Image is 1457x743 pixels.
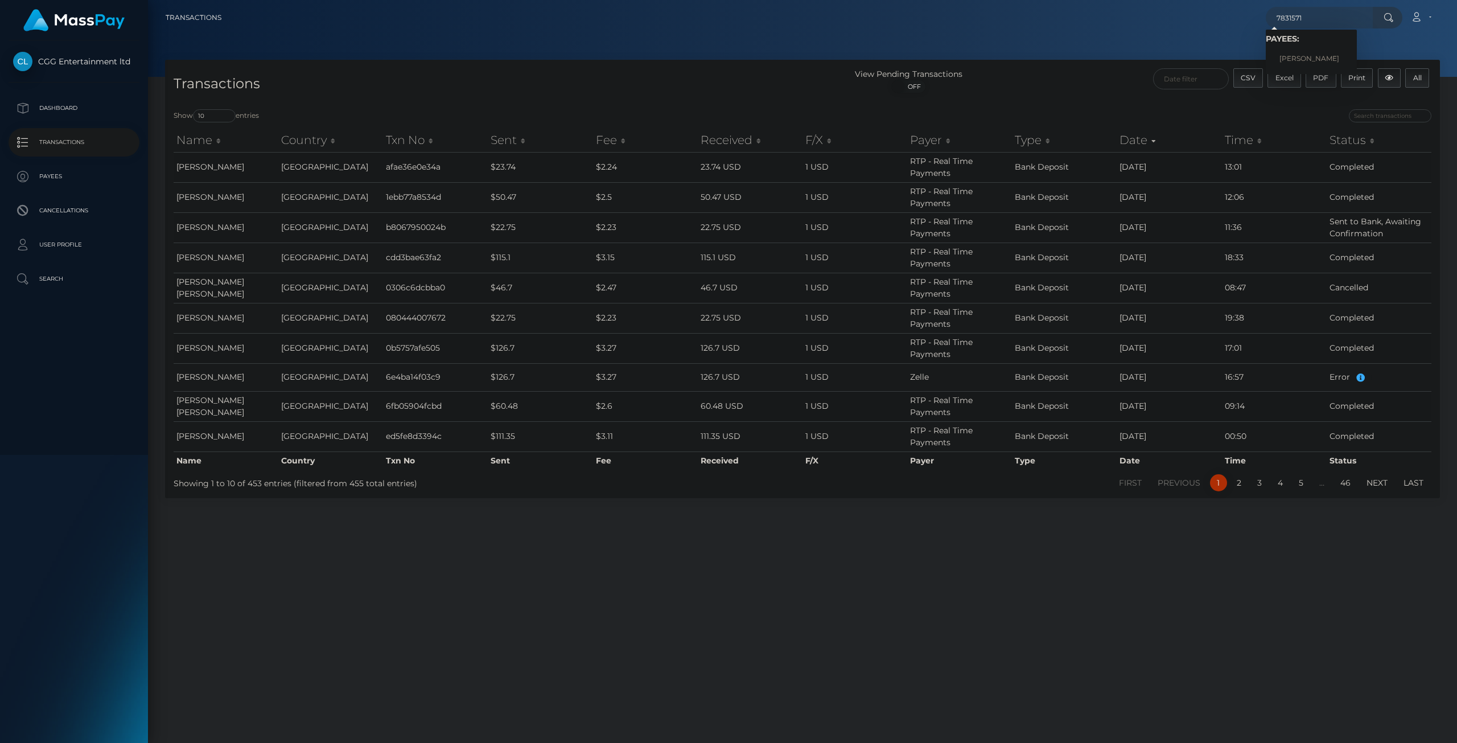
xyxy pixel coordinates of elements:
[1327,129,1431,151] th: Status: activate to sort column ascending
[488,363,592,391] td: $126.7
[1348,73,1365,82] span: Print
[593,129,698,151] th: Fee: activate to sort column ascending
[802,152,907,182] td: 1 USD
[1267,68,1301,88] button: Excel
[910,372,929,382] span: Zelle
[488,421,592,451] td: $111.35
[802,273,907,303] td: 1 USD
[1117,152,1221,182] td: [DATE]
[176,395,244,417] span: [PERSON_NAME] [PERSON_NAME]
[488,212,592,243] td: $22.75
[1012,273,1117,303] td: Bank Deposit
[1397,474,1430,491] a: Last
[698,363,802,391] td: 126.7 USD
[9,128,139,157] a: Transactions
[1222,129,1327,151] th: Time: activate to sort column ascending
[1222,363,1327,391] td: 16:57
[1117,303,1221,333] td: [DATE]
[593,451,698,470] th: Fee
[488,152,592,182] td: $23.74
[23,9,125,31] img: MassPay Logo
[278,303,383,333] td: [GEOGRAPHIC_DATA]
[1012,129,1117,151] th: Type: activate to sort column ascending
[383,129,488,151] th: Txn No: activate to sort column ascending
[488,303,592,333] td: $22.75
[1327,333,1431,363] td: Completed
[278,391,383,421] td: [GEOGRAPHIC_DATA]
[802,129,907,151] th: F/X: activate to sort column ascending
[1360,474,1394,491] a: Next
[1153,68,1229,89] input: Date filter
[9,56,139,67] span: CGG Entertainment ltd
[383,152,488,182] td: afae36e0e34a
[910,277,973,299] span: RTP - Real Time Payments
[176,192,244,202] span: [PERSON_NAME]
[278,243,383,273] td: [GEOGRAPHIC_DATA]
[802,451,907,470] th: F/X
[1012,243,1117,273] td: Bank Deposit
[1117,391,1221,421] td: [DATE]
[1405,68,1429,88] button: All
[383,451,488,470] th: Txn No
[593,333,698,363] td: $3.27
[1266,34,1357,44] h6: Payees:
[1313,73,1328,82] span: PDF
[9,231,139,259] a: User Profile
[593,243,698,273] td: $3.15
[1117,363,1221,391] td: [DATE]
[1012,421,1117,451] td: Bank Deposit
[802,391,907,421] td: 1 USD
[13,100,135,117] p: Dashboard
[698,129,802,151] th: Received: activate to sort column ascending
[910,186,973,208] span: RTP - Real Time Payments
[1327,391,1431,421] td: Completed
[698,451,802,470] th: Received
[176,252,244,262] span: [PERSON_NAME]
[383,391,488,421] td: 6fb05904fcbd
[698,303,802,333] td: 22.75 USD
[383,212,488,243] td: b8067950024b
[1251,474,1268,491] a: 3
[593,363,698,391] td: $3.27
[176,162,244,172] span: [PERSON_NAME]
[13,236,135,253] p: User Profile
[1117,243,1221,273] td: [DATE]
[1012,303,1117,333] td: Bank Deposit
[1222,421,1327,451] td: 00:50
[907,129,1012,151] th: Payer: activate to sort column ascending
[488,451,592,470] th: Sent
[174,473,688,490] div: Showing 1 to 10 of 453 entries (filtered from 455 total entries)
[1327,303,1431,333] td: Completed
[176,372,244,382] span: [PERSON_NAME]
[1222,333,1327,363] td: 17:01
[910,307,973,329] span: RTP - Real Time Payments
[698,391,802,421] td: 60.48 USD
[1293,474,1310,491] a: 5
[13,168,135,185] p: Payees
[488,391,592,421] td: $60.48
[1327,421,1431,451] td: Completed
[1012,333,1117,363] td: Bank Deposit
[1117,421,1221,451] td: [DATE]
[1334,474,1357,491] a: 46
[1222,391,1327,421] td: 09:14
[1012,451,1117,470] th: Type
[1210,474,1227,491] a: 1
[193,109,236,122] select: Showentries
[278,182,383,212] td: [GEOGRAPHIC_DATA]
[383,243,488,273] td: cdd3bae63fa2
[9,196,139,225] a: Cancellations
[278,363,383,391] td: [GEOGRAPHIC_DATA]
[698,243,802,273] td: 115.1 USD
[488,129,592,151] th: Sent: activate to sort column ascending
[910,156,973,178] span: RTP - Real Time Payments
[1117,182,1221,212] td: [DATE]
[1306,68,1336,88] button: PDF
[176,343,244,353] span: [PERSON_NAME]
[593,212,698,243] td: $2.23
[1012,391,1117,421] td: Bank Deposit
[1341,68,1373,88] button: Print
[1012,152,1117,182] td: Bank Deposit
[698,182,802,212] td: 50.47 USD
[802,212,907,243] td: 1 USD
